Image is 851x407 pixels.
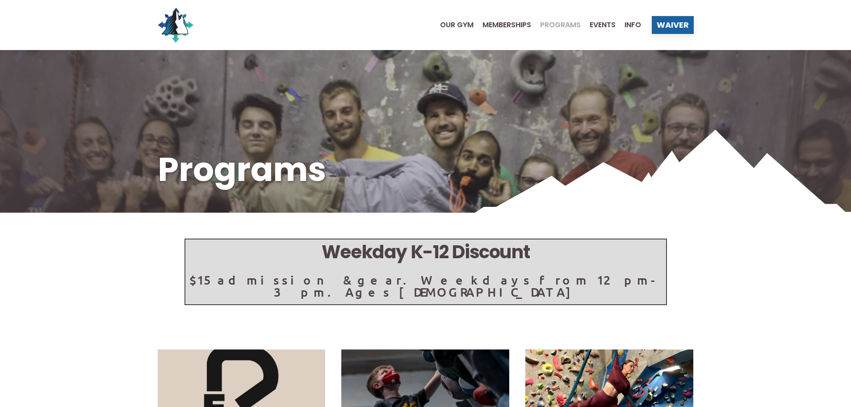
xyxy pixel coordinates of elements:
[185,239,666,265] h5: Weekday K-12 Discount
[625,21,641,29] span: Info
[431,21,474,29] a: Our Gym
[158,7,193,43] img: North Wall Logo
[185,274,666,298] p: $15 admission & gear. Weekdays from 12pm-3pm. Ages [DEMOGRAPHIC_DATA]
[616,21,641,29] a: Info
[657,21,689,29] span: Waiver
[440,21,474,29] span: Our Gym
[531,21,581,29] a: Programs
[590,21,616,29] span: Events
[540,21,581,29] span: Programs
[482,21,531,29] span: Memberships
[581,21,616,29] a: Events
[474,21,531,29] a: Memberships
[652,16,694,34] a: Waiver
